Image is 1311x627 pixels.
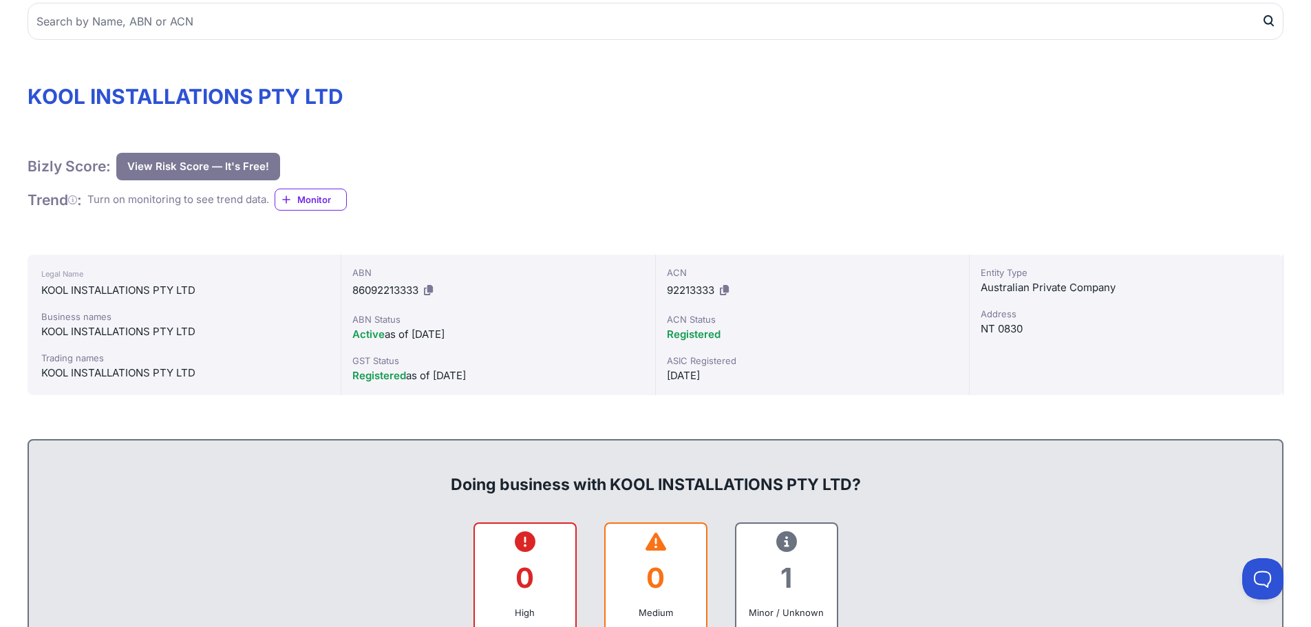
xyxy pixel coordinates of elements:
a: Monitor [275,189,347,211]
div: High [486,606,564,619]
div: KOOL INSTALLATIONS PTY LTD [41,323,327,340]
div: [DATE] [667,368,958,384]
h1: Bizly Score: [28,157,111,176]
div: ABN [352,266,643,279]
span: 86092213333 [352,284,418,297]
div: 0 [486,550,564,606]
div: NT 0830 [981,321,1272,337]
div: Legal Name [41,266,327,282]
div: 0 [617,550,695,606]
div: Address [981,307,1272,321]
div: ACN [667,266,958,279]
div: Business names [41,310,327,323]
button: View Risk Score — It's Free! [116,153,280,180]
div: Doing business with KOOL INSTALLATIONS PTY LTD? [43,451,1268,496]
div: Minor / Unknown [747,606,826,619]
div: 1 [747,550,826,606]
div: Turn on monitoring to see trend data. [87,192,269,208]
div: as of [DATE] [352,326,643,343]
div: as of [DATE] [352,368,643,384]
div: ABN Status [352,312,643,326]
div: GST Status [352,354,643,368]
input: Search by Name, ABN or ACN [28,3,1283,40]
span: Registered [667,328,721,341]
span: Monitor [297,193,346,206]
span: Registered [352,369,406,382]
h1: Trend : [28,191,82,209]
div: ACN Status [667,312,958,326]
div: ASIC Registered [667,354,958,368]
div: Trading names [41,351,327,365]
span: 92213333 [667,284,714,297]
div: KOOL INSTALLATIONS PTY LTD [41,282,327,299]
h1: KOOL INSTALLATIONS PTY LTD [28,84,1283,109]
span: Active [352,328,385,341]
div: Entity Type [981,266,1272,279]
div: Medium [617,606,695,619]
div: Australian Private Company [981,279,1272,296]
iframe: Toggle Customer Support [1242,558,1283,599]
div: KOOL INSTALLATIONS PTY LTD [41,365,327,381]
